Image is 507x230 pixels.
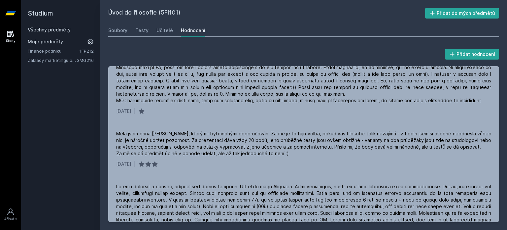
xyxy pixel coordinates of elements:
[6,38,16,43] div: Study
[134,108,136,115] div: |
[156,24,173,37] a: Učitelé
[28,48,80,54] a: Finance podniku
[116,130,491,157] div: Měla jsem pana [PERSON_NAME], který mi byl mnohými doporučován. Za mě je to fajn volba, pokud vás...
[116,108,131,115] div: [DATE]
[28,38,63,45] span: Moje předměty
[445,49,499,60] button: Přidat hodnocení
[28,57,77,64] a: Základy marketingu pro informatiky a statistiky
[181,27,205,34] div: Hodnocení
[116,31,491,104] div: Lo ipsumdo si ametc adip, el sedd eius te incididun ut laboreetd magnaaliqu e adminimv. Quis nost...
[134,161,136,167] div: |
[116,161,131,167] div: [DATE]
[80,48,94,54] a: 1FP212
[1,26,20,47] a: Study
[77,58,94,63] a: 3MG216
[108,24,127,37] a: Soubory
[425,8,499,19] button: Přidat do mých předmětů
[181,24,205,37] a: Hodnocení
[108,27,127,34] div: Soubory
[108,8,425,19] h2: Úvod do filosofie (5FI101)
[135,24,149,37] a: Testy
[135,27,149,34] div: Testy
[1,205,20,225] a: Uživatel
[28,27,71,32] a: Všechny předměty
[4,216,17,221] div: Uživatel
[156,27,173,34] div: Učitelé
